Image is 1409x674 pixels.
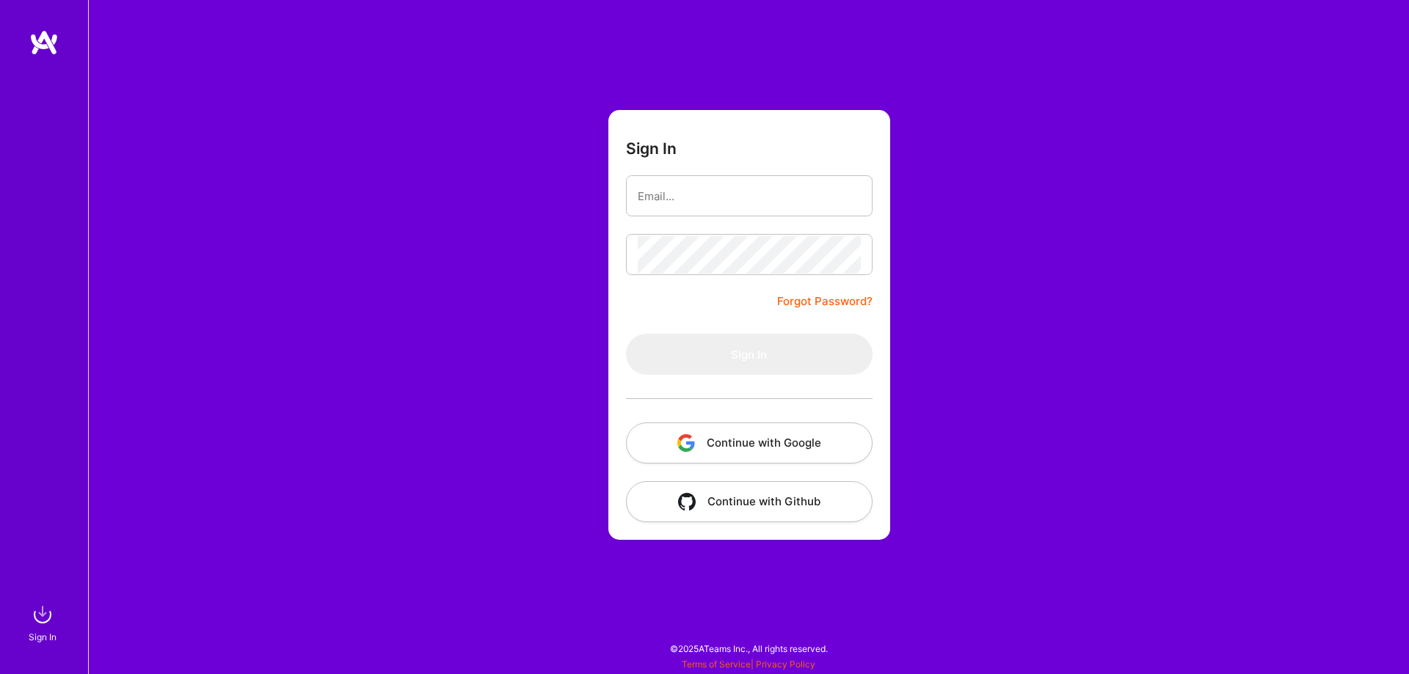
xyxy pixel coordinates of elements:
[626,334,873,375] button: Sign In
[88,630,1409,667] div: © 2025 ATeams Inc., All rights reserved.
[638,177,861,215] input: Email...
[31,600,57,645] a: sign inSign In
[682,659,751,670] a: Terms of Service
[29,29,59,56] img: logo
[29,629,57,645] div: Sign In
[678,493,696,510] img: icon
[777,293,873,310] a: Forgot Password?
[626,422,873,464] button: Continue with Google
[756,659,815,670] a: Privacy Policy
[682,659,815,670] span: |
[626,139,677,158] h3: Sign In
[28,600,57,629] img: sign in
[677,434,695,452] img: icon
[626,481,873,522] button: Continue with Github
